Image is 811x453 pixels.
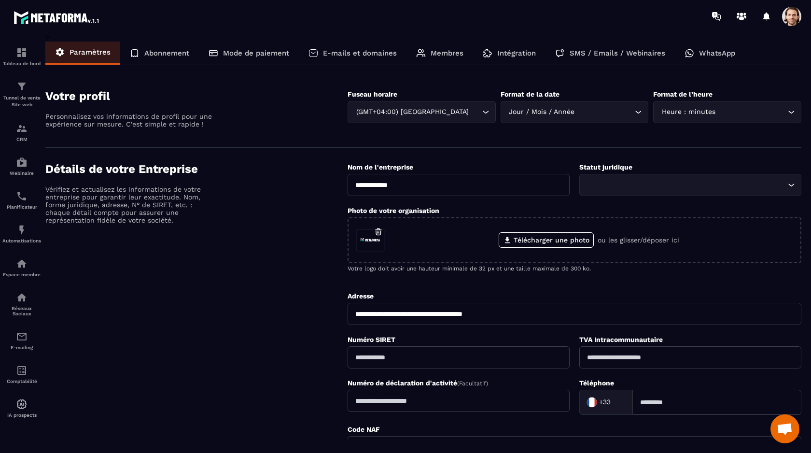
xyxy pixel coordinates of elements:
[45,113,214,128] p: Personnalisez vos informations de profil pour une expérience sur mesure. C'est simple et rapide !
[579,336,663,343] label: TVA Intracommunautaire
[2,379,41,384] p: Comptabilité
[348,207,439,214] label: Photo de votre organisation
[579,174,801,196] div: Search for option
[2,324,41,357] a: emailemailE-mailing
[16,156,28,168] img: automations
[2,251,41,284] a: automationsautomationsEspace membre
[70,48,111,57] p: Paramètres
[431,49,463,57] p: Membres
[16,123,28,134] img: formation
[45,185,214,224] p: Vérifiez et actualisez les informations de votre entreprise pour garantir leur exactitude. Nom, f...
[2,170,41,176] p: Webinaire
[45,162,348,176] h4: Détails de votre Entreprise
[16,47,28,58] img: formation
[579,390,632,415] div: Search for option
[659,107,717,117] span: Heure : minutes
[2,73,41,115] a: formationformationTunnel de vente Site web
[16,292,28,303] img: social-network
[457,380,488,387] span: (Facultatif)
[2,217,41,251] a: automationsautomationsAutomatisations
[653,101,801,123] div: Search for option
[223,49,289,57] p: Mode de paiement
[2,40,41,73] a: formationformationTableau de bord
[348,425,380,433] label: Code NAF
[570,49,665,57] p: SMS / Emails / Webinaires
[2,183,41,217] a: schedulerschedulerPlanificateur
[2,345,41,350] p: E-mailing
[586,180,785,190] input: Search for option
[16,398,28,410] img: automations
[354,107,471,117] span: (GMT+04:00) [GEOGRAPHIC_DATA]
[348,163,413,171] label: Nom de l'entreprise
[323,49,397,57] p: E-mails et domaines
[501,101,649,123] div: Search for option
[16,258,28,269] img: automations
[471,107,480,117] input: Search for option
[770,414,799,443] div: Mở cuộc trò chuyện
[2,137,41,142] p: CRM
[348,101,496,123] div: Search for option
[2,204,41,210] p: Planificateur
[2,412,41,418] p: IA prospects
[45,89,348,103] h4: Votre profil
[16,81,28,92] img: formation
[16,331,28,342] img: email
[348,292,374,300] label: Adresse
[2,357,41,391] a: accountantaccountantComptabilité
[497,49,536,57] p: Intégration
[348,90,397,98] label: Fuseau horaire
[2,238,41,243] p: Automatisations
[499,232,594,248] label: Télécharger une photo
[717,107,785,117] input: Search for option
[16,190,28,202] img: scheduler
[144,49,189,57] p: Abonnement
[2,272,41,277] p: Espace membre
[577,107,633,117] input: Search for option
[582,393,601,412] img: Country Flag
[348,265,801,272] p: Votre logo doit avoir une hauteur minimale de 32 px et une taille maximale de 300 ko.
[653,90,713,98] label: Format de l’heure
[2,95,41,108] p: Tunnel de vente Site web
[2,284,41,324] a: social-networksocial-networkRéseaux Sociaux
[348,379,488,387] label: Numéro de déclaration d'activité
[2,306,41,316] p: Réseaux Sociaux
[2,61,41,66] p: Tableau de bord
[699,49,735,57] p: WhatsApp
[16,365,28,376] img: accountant
[507,107,577,117] span: Jour / Mois / Année
[613,395,622,410] input: Search for option
[579,379,614,387] label: Téléphone
[16,224,28,236] img: automations
[14,9,100,26] img: logo
[598,236,679,244] p: ou les glisser/déposer ici
[2,115,41,149] a: formationformationCRM
[579,163,632,171] label: Statut juridique
[2,149,41,183] a: automationsautomationsWebinaire
[501,90,559,98] label: Format de la date
[348,336,395,343] label: Numéro SIRET
[599,397,611,407] span: +33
